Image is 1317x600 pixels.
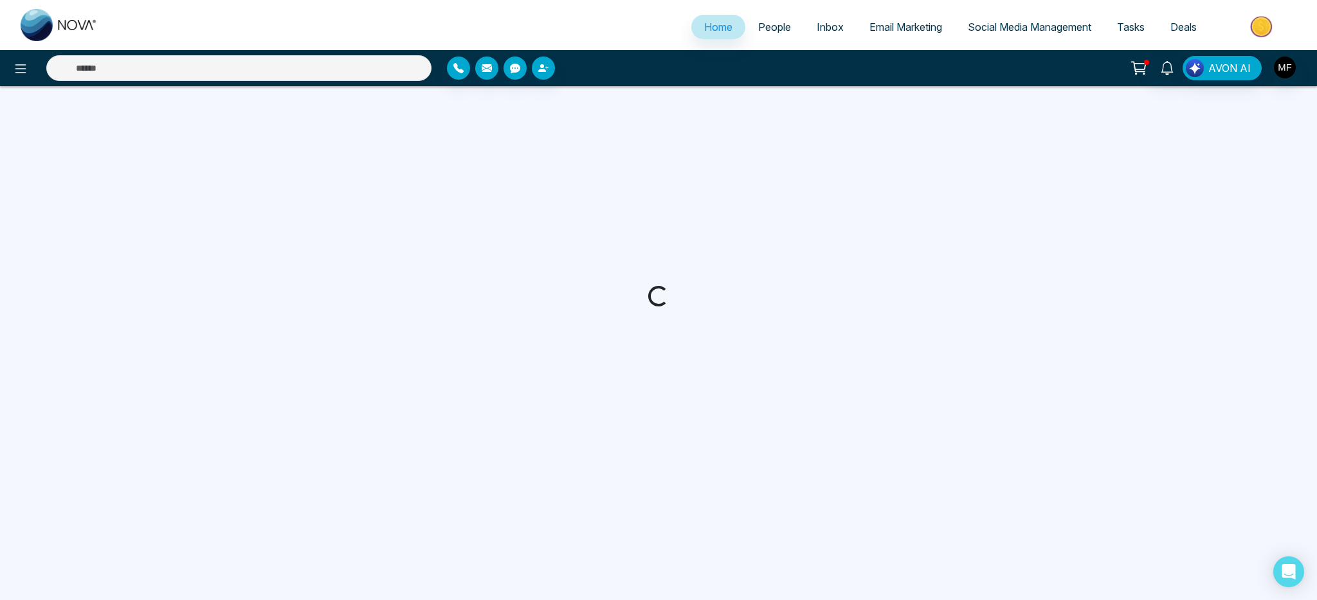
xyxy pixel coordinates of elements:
a: Social Media Management [955,15,1104,39]
a: Inbox [804,15,857,39]
span: Tasks [1117,21,1145,33]
span: Deals [1170,21,1197,33]
a: Tasks [1104,15,1158,39]
button: AVON AI [1183,56,1262,80]
a: Email Marketing [857,15,955,39]
span: Social Media Management [968,21,1091,33]
span: Email Marketing [869,21,942,33]
span: Home [704,21,732,33]
a: Home [691,15,745,39]
img: User Avatar [1274,57,1296,78]
a: Deals [1158,15,1210,39]
a: People [745,15,804,39]
img: Lead Flow [1186,59,1204,77]
img: Market-place.gif [1216,12,1309,41]
span: Inbox [817,21,844,33]
img: Nova CRM Logo [21,9,98,41]
span: AVON AI [1208,60,1251,76]
span: People [758,21,791,33]
div: Open Intercom Messenger [1273,556,1304,587]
